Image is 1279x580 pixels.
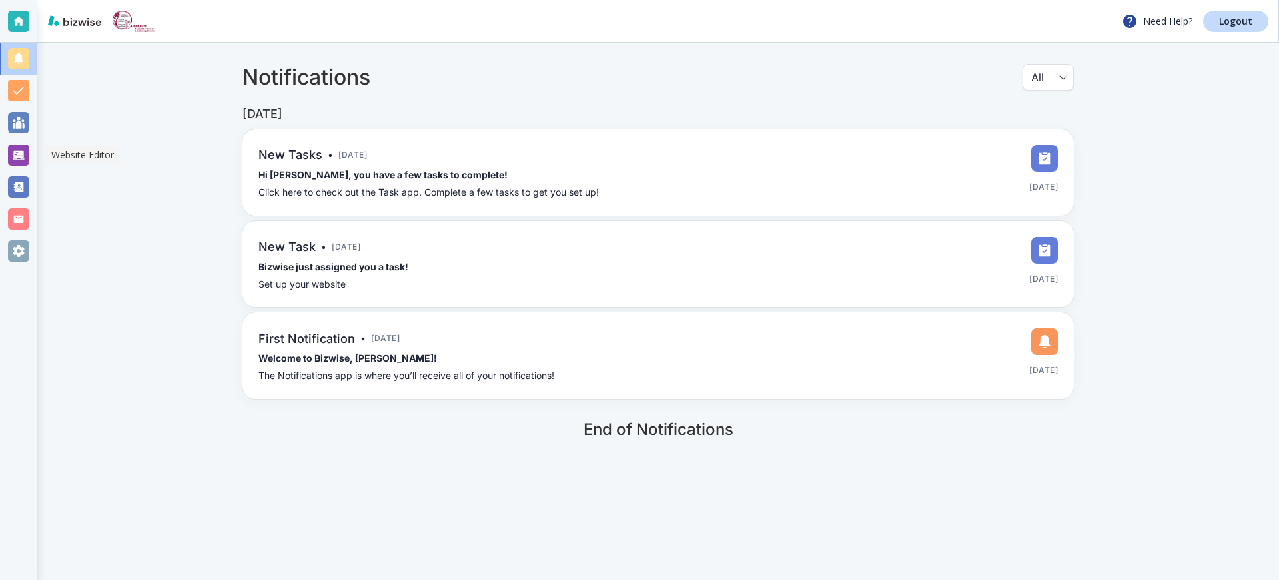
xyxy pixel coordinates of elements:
h5: End of Notifications [584,420,733,439]
a: First Notification•[DATE]Welcome to Bizwise, [PERSON_NAME]!The Notifications app is where you’ll ... [242,312,1074,399]
img: bizwise [48,15,101,26]
span: [DATE] [1029,269,1058,289]
a: New Task•[DATE]Bizwise just assigned you a task!Set up your website[DATE] [242,221,1074,308]
p: Website Editor [51,148,114,162]
p: Need Help? [1122,13,1192,29]
h6: New Task [258,240,316,254]
h6: [DATE] [242,107,282,121]
h6: First Notification [258,332,355,346]
span: [DATE] [1029,360,1058,380]
p: The Notifications app is where you’ll receive all of your notifications! [258,368,554,383]
a: Logout [1203,11,1268,32]
span: [DATE] [371,328,400,348]
span: [DATE] [338,145,367,165]
h6: New Tasks [258,148,322,162]
p: • [360,331,366,346]
img: Dusseau's Reception Center [113,11,155,32]
span: [DATE] [332,237,360,257]
span: [DATE] [1029,177,1058,197]
p: Set up your website [258,277,346,292]
p: Logout [1219,17,1252,26]
strong: Hi [PERSON_NAME], you have a few tasks to complete! [258,169,508,180]
a: New Tasks•[DATE]Hi [PERSON_NAME], you have a few tasks to complete!Click here to check out the Ta... [242,129,1074,216]
h4: Notifications [242,65,370,90]
p: • [321,240,326,254]
img: DashboardSidebarTasks.svg [1031,145,1058,172]
strong: Welcome to Bizwise, [PERSON_NAME]! [258,352,437,364]
div: All [1031,65,1065,90]
p: Click here to check out the Task app. Complete a few tasks to get you set up! [258,185,599,200]
img: DashboardSidebarNotification.svg [1031,328,1058,355]
img: DashboardSidebarTasks.svg [1031,237,1058,264]
p: • [328,148,333,162]
strong: Bizwise just assigned you a task! [258,261,408,272]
